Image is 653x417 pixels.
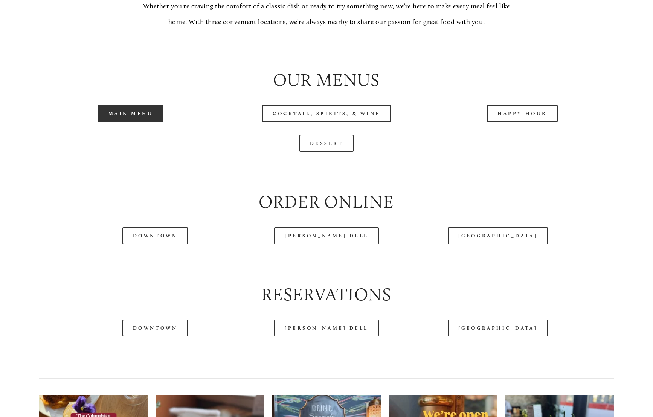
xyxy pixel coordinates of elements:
[274,320,379,336] a: [PERSON_NAME] Dell
[487,105,558,122] a: Happy Hour
[98,105,164,122] a: Main Menu
[39,190,614,214] h2: Order Online
[39,68,614,92] h2: Our Menus
[299,135,354,152] a: Dessert
[39,283,614,307] h2: Reservations
[122,227,188,244] a: Downtown
[262,105,391,122] a: Cocktail, Spirits, & Wine
[448,227,548,244] a: [GEOGRAPHIC_DATA]
[274,227,379,244] a: [PERSON_NAME] Dell
[448,320,548,336] a: [GEOGRAPHIC_DATA]
[122,320,188,336] a: Downtown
